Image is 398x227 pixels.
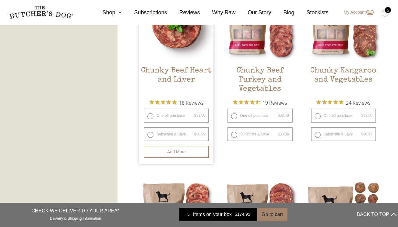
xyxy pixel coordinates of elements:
[193,211,232,218] span: Items on your box
[311,127,376,141] label: Subscribe & Save
[50,215,101,221] a: Delivery & Shipping Information
[223,66,297,95] h2: Chunky Beef Turkey and Vegetables
[235,212,237,217] span: $
[262,98,287,107] span: 19 Reviews
[278,113,280,117] span: $
[194,113,206,117] bdi: 33.50
[200,9,236,17] a: Why Raw
[194,132,196,136] span: $
[150,98,203,107] button: Rated 4.9 out of 5 stars from 18 reviews. Jump to reviews.
[236,9,271,17] a: Our Story
[357,207,396,222] button: BACK TO TOP
[179,208,257,221] a: 5 Items on your box $174.95
[122,9,167,17] a: Subscriptions
[361,132,363,136] span: $
[385,7,391,13] div: 5
[294,9,329,17] a: Stockists
[271,9,294,17] a: Blog
[233,98,287,107] button: Rated 4.7 out of 5 stars from 19 reviews. Jump to reviews.
[144,146,209,158] button: Add more
[306,66,381,95] h2: Chunky Kangaroo and Vegetables
[144,109,209,123] label: One-off purchase
[184,211,193,218] div: 5
[31,207,119,215] p: CHECK WE DELIVER TO YOUR AREA*
[139,66,213,95] h2: Chunky Beef Heart and Liver
[194,132,206,136] bdi: 30.99
[278,132,280,136] span: $
[235,212,250,217] bdi: 174.95
[361,113,363,117] span: $
[316,98,370,107] button: Rated 4.8 out of 5 stars from 24 reviews. Jump to reviews.
[179,98,203,107] span: 18 Reviews
[167,9,200,17] a: Reviews
[278,113,289,117] bdi: 32.50
[144,127,209,141] label: Subscribe & Save
[361,113,372,117] bdi: 33.50
[381,9,389,17] img: TBD_Cart-Full.png
[361,132,372,136] bdi: 30.99
[311,109,376,123] label: One-off purchase
[227,109,293,123] label: One-off purchase
[227,127,293,141] label: Subscribe & Save
[194,113,196,117] span: $
[257,208,287,221] button: Go to cart
[278,132,289,136] bdi: 30.06
[90,9,122,17] a: Shop
[338,9,374,16] a: My Account
[346,98,370,107] span: 24 Reviews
